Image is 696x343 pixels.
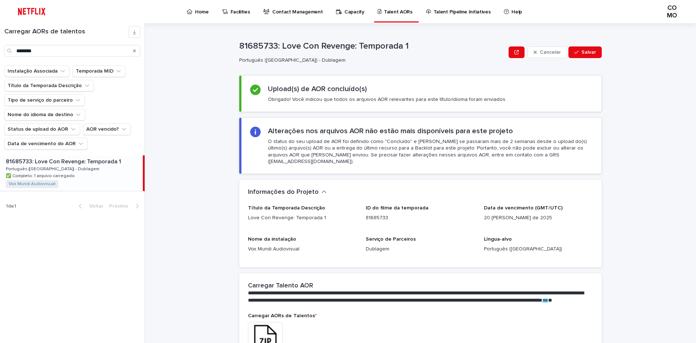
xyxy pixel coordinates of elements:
[4,80,94,91] button: Título da Temporada Descrição
[9,181,55,187] a: Vox Mundi Audiovisual
[106,203,145,209] button: Próximo
[268,139,587,164] font: O status do seu upload de AOR foi definido como "Concluído" e [PERSON_NAME] se passaram mais de 2...
[667,5,677,19] font: COMO
[8,204,14,209] font: de
[248,215,326,220] font: Love Con Revenge: Temporada 1
[527,46,567,58] button: Cancelar
[4,138,88,150] button: Data de vencimento do AOR
[14,4,49,19] img: ifQbXi3ZQGMSEF7WDB7W
[568,46,602,58] button: Salvar
[14,204,16,209] font: 1
[484,205,563,211] font: Data de vencimento (GMT/UTC)
[366,215,388,220] font: 81685733
[366,237,416,242] font: Serviço de Parceiros
[239,42,409,50] font: 81685733: Love Con Revenge: Temporada 1
[4,123,80,135] button: Status de upload do AOR
[248,282,313,289] font: Carregar Talento AOR
[484,246,562,252] font: Português ([GEOGRAPHIC_DATA])
[366,205,428,211] font: ID do filme da temporada
[4,94,85,106] button: Tipo de serviço do parceiro
[4,65,70,77] button: Instalação Associada
[268,97,506,102] font: Obrigado! Você indicou que todos os arquivos AOR relevantes para este título/idioma foram enviados.
[248,205,325,211] font: Título da Temporada Descrição
[581,50,596,55] font: Salvar
[89,204,103,209] font: Voltar
[268,85,367,93] font: Upload(s) de AOR concluído(s)
[239,58,345,63] font: Português ([GEOGRAPHIC_DATA]) - Dublagem
[484,215,552,220] font: 20 [PERSON_NAME] de 2025
[6,159,121,164] font: 81685733: Love Con Revenge: Temporada 1
[248,237,296,242] font: Nome da instalação
[248,246,299,252] font: Vox Mundi Audiovisual
[83,123,131,135] button: AOR vencido?
[6,174,75,178] font: ✅ Completo: 1 arquivo carregado
[9,182,55,186] font: Vox Mundi Audiovisual
[6,204,8,209] font: 1
[248,313,315,318] font: Carregar AORs de Talentos
[6,167,99,171] font: Português ([GEOGRAPHIC_DATA]) - Dublagem
[248,189,319,195] font: Informações do Projeto
[268,127,513,135] font: Alterações nos arquivos AOR não estão mais disponíveis para este projeto
[4,109,85,121] button: Nome do idioma de destino
[248,188,327,196] button: Informações do Projeto
[72,65,125,77] button: Temporada MID
[484,237,512,242] font: Língua-alvo
[4,28,85,35] font: Carregar AORs de talentos
[366,246,389,252] font: Dublagem
[4,45,140,57] input: Procurar
[109,204,128,209] font: Próximo
[540,50,561,55] font: Cancelar
[73,203,106,209] button: Voltar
